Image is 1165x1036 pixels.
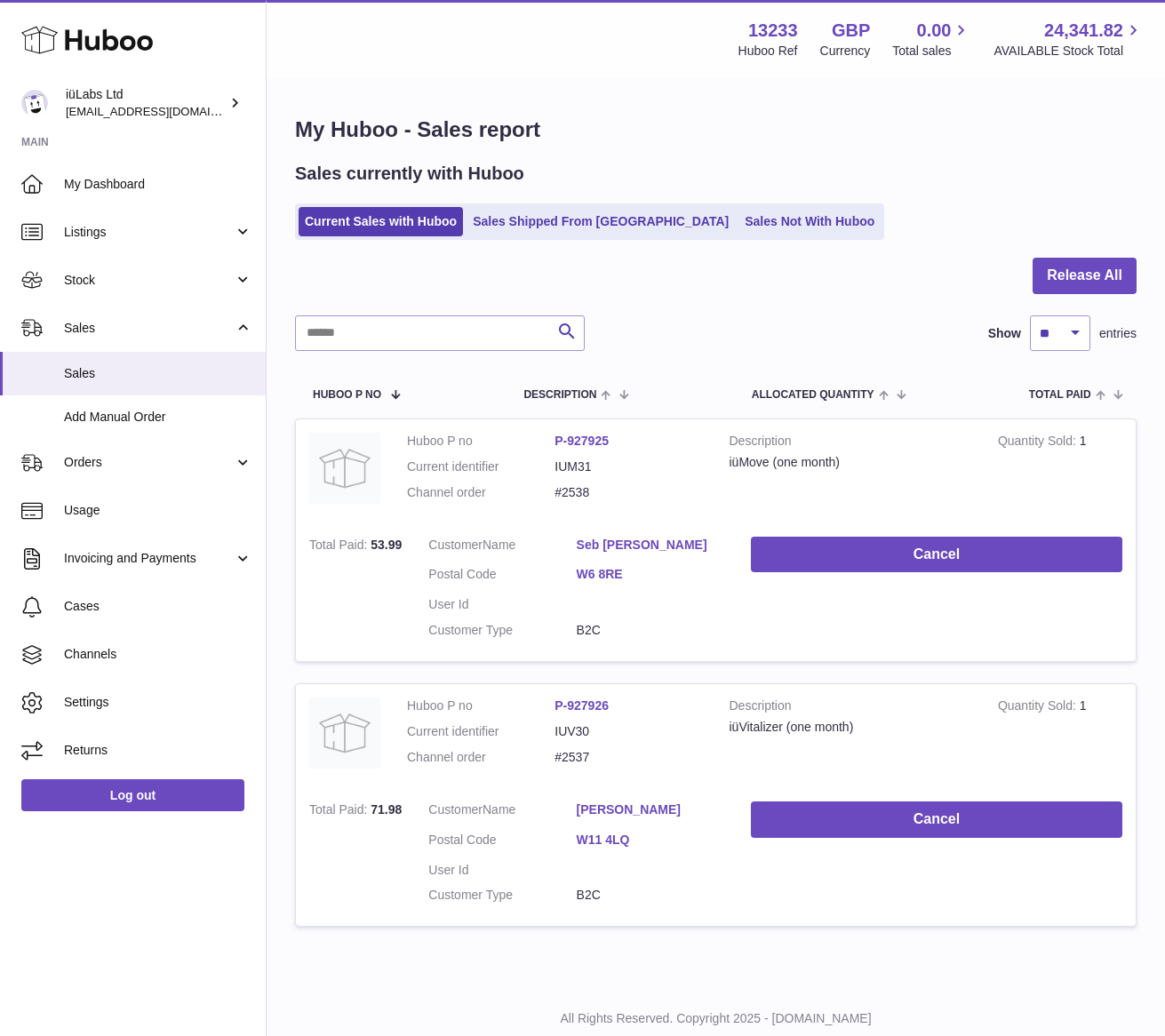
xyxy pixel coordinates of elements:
strong: Description [730,697,971,719]
td: 1 [985,684,1136,788]
span: Customer [428,538,483,552]
img: info@iulabs.co [21,90,48,116]
dt: Postal Code [428,832,576,853]
img: no-photo.jpg [309,433,380,504]
span: Cases [64,598,252,615]
span: Sales [64,365,252,382]
a: Sales Not With Huboo [738,207,881,236]
dd: #2537 [555,749,702,766]
span: 71.98 [371,802,402,817]
a: Current Sales with Huboo [299,207,463,236]
dt: Name [428,537,576,558]
img: no-photo.jpg [309,697,380,769]
a: Sales Shipped From [GEOGRAPHIC_DATA] [467,207,735,236]
dt: Huboo P no [407,697,555,714]
span: [EMAIL_ADDRESS][DOMAIN_NAME] [66,104,261,118]
div: iüLabs Ltd [66,86,226,120]
span: My Dashboard [64,176,252,193]
button: Cancel [751,537,1122,573]
strong: Description [730,433,971,454]
label: Show [988,325,1021,342]
a: P-927925 [555,434,609,448]
span: entries [1099,325,1137,342]
span: Settings [64,694,252,711]
strong: 13233 [748,19,798,43]
dd: #2538 [555,484,702,501]
span: Listings [64,224,234,241]
div: Currency [820,43,871,60]
span: Usage [64,502,252,519]
strong: Total Paid [309,538,371,556]
strong: Total Paid [309,802,371,821]
td: 1 [985,419,1136,523]
span: Description [523,389,596,401]
dd: B2C [577,622,724,639]
dt: User Id [428,862,576,879]
dt: User Id [428,596,576,613]
span: Add Manual Order [64,409,252,426]
dd: IUV30 [555,723,702,740]
span: Huboo P no [313,389,381,401]
span: Sales [64,320,234,337]
a: 24,341.82 AVAILABLE Stock Total [993,19,1144,60]
dt: Customer Type [428,887,576,904]
span: Channels [64,646,252,663]
dt: Current identifier [407,723,555,740]
h2: Sales currently with Huboo [295,162,524,186]
span: Stock [64,272,234,289]
dt: Postal Code [428,566,576,587]
button: Cancel [751,801,1122,838]
strong: Quantity Sold [998,698,1080,717]
a: Log out [21,779,244,811]
strong: Quantity Sold [998,434,1080,452]
span: ALLOCATED Quantity [752,389,874,401]
a: 0.00 Total sales [892,19,971,60]
dt: Channel order [407,749,555,766]
span: AVAILABLE Stock Total [993,43,1144,60]
a: Seb [PERSON_NAME] [577,537,724,554]
a: W6 8RE [577,566,724,583]
span: Invoicing and Payments [64,550,234,567]
dd: B2C [577,887,724,904]
strong: GBP [832,19,870,43]
dt: Current identifier [407,458,555,475]
dd: IUM31 [555,458,702,475]
dt: Customer Type [428,622,576,639]
dt: Channel order [407,484,555,501]
span: Total sales [892,43,971,60]
div: iüVitalizer (one month) [730,719,971,736]
span: 24,341.82 [1044,19,1123,43]
a: P-927926 [555,698,609,713]
h1: My Huboo - Sales report [295,116,1137,144]
span: Customer [428,802,483,817]
button: Release All [1033,258,1137,294]
dt: Name [428,801,576,823]
span: Returns [64,742,252,759]
a: W11 4LQ [577,832,724,849]
span: Orders [64,454,234,471]
p: All Rights Reserved. Copyright 2025 - [DOMAIN_NAME] [281,1010,1151,1027]
span: 53.99 [371,538,402,552]
a: [PERSON_NAME] [577,801,724,818]
span: 0.00 [917,19,952,43]
span: Total paid [1029,389,1091,401]
div: iüMove (one month) [730,454,971,471]
div: Huboo Ref [738,43,798,60]
dt: Huboo P no [407,433,555,450]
